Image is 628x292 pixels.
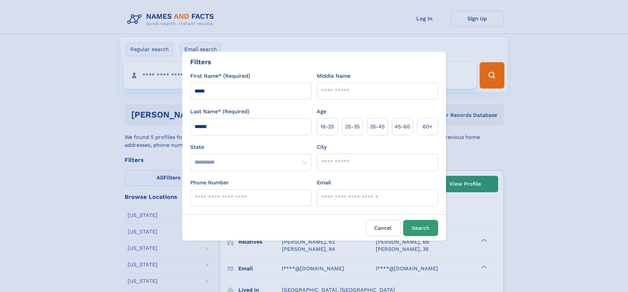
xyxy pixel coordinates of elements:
label: Phone Number [190,179,229,187]
label: Cancel [366,220,401,236]
label: State [190,143,312,151]
button: Search [403,220,438,236]
label: Middle Name [317,72,350,80]
span: 35‑45 [370,123,385,131]
div: Filters [190,57,211,67]
span: 60+ [423,123,433,131]
span: 18‑25 [320,123,334,131]
label: Email [317,179,331,187]
span: 45‑60 [395,123,410,131]
label: City [317,143,327,151]
label: Last Name* (Required) [190,108,250,116]
span: 25‑35 [345,123,360,131]
label: Age [317,108,326,116]
label: First Name* (Required) [190,72,250,80]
